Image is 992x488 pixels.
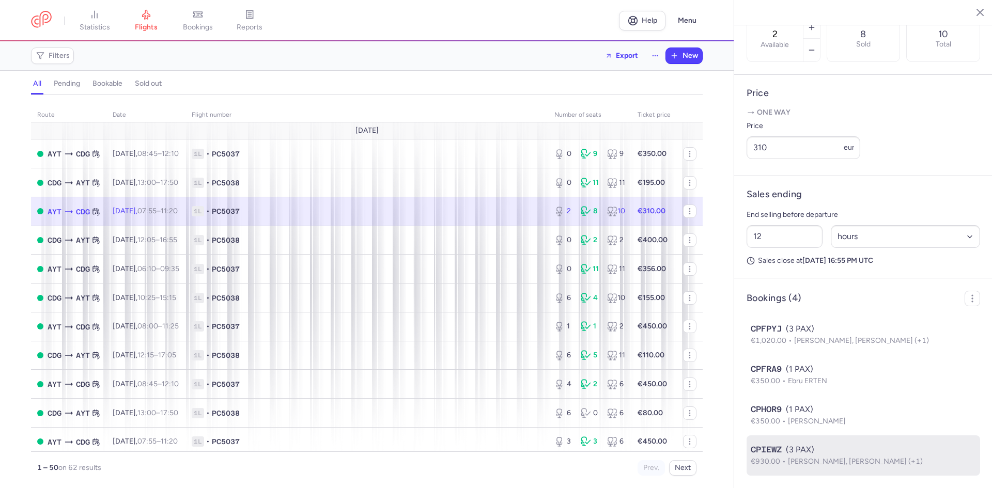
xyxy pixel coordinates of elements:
[666,48,702,64] button: New
[856,40,871,49] p: Sold
[212,149,240,159] span: PC5037
[751,457,788,466] span: €930.00
[49,52,70,60] span: Filters
[137,437,178,446] span: –
[48,263,61,275] span: AYT
[137,351,154,359] time: 12:15
[638,351,664,359] strong: €110.00
[106,107,185,123] th: date
[751,323,976,335] div: (3 PAX)
[113,149,179,158] span: [DATE],
[751,323,782,335] span: CPFPYJ
[619,11,665,30] a: Help
[135,23,158,32] span: flights
[161,207,178,215] time: 11:20
[581,235,599,245] div: 2
[161,437,178,446] time: 11:20
[137,408,178,417] span: –
[747,188,802,200] h4: Sales ending
[137,293,156,302] time: 10:25
[672,11,703,30] button: Menu
[137,322,158,330] time: 08:00
[137,178,156,187] time: 13:00
[638,293,665,302] strong: €155.00
[548,107,631,123] th: number of seats
[212,379,240,389] span: PC5037
[54,79,80,88] h4: pending
[581,178,599,188] div: 11
[554,264,572,274] div: 0
[751,444,976,456] div: (3 PAX)
[844,143,855,152] span: eur
[631,107,677,123] th: Ticket price
[48,407,61,419] span: CDG
[160,264,179,273] time: 09:35
[137,207,178,215] span: –
[76,350,90,361] span: AYT
[206,149,210,159] span: •
[76,321,90,333] span: CDG
[607,264,625,274] div: 11
[48,234,61,246] span: CDG
[554,436,572,447] div: 3
[206,293,210,303] span: •
[581,350,599,360] div: 5
[120,9,172,32] a: flights
[638,322,667,330] strong: €450.00
[192,293,204,303] span: 1L
[638,178,665,187] strong: €195.00
[355,127,379,135] span: [DATE]
[137,264,156,273] time: 06:10
[137,149,179,158] span: –
[48,177,61,188] span: CDG
[751,363,976,387] button: CPFRA9(1 PAX)€350.00Ebru ERTEN
[747,225,823,248] input: ##
[751,417,788,426] span: €350.00
[747,107,980,118] p: One way
[137,235,156,244] time: 12:05
[607,379,625,389] div: 6
[581,379,599,389] div: 2
[938,29,948,39] p: 10
[607,436,625,447] div: 6
[788,417,846,426] span: [PERSON_NAME]
[607,206,625,216] div: 10
[598,48,645,64] button: Export
[554,379,572,389] div: 4
[607,149,625,159] div: 9
[185,107,548,123] th: Flight number
[69,9,120,32] a: statistics
[160,408,178,417] time: 17:50
[607,408,625,418] div: 6
[212,206,240,216] span: PC5037
[212,436,240,447] span: PC5037
[212,235,240,245] span: PC5038
[206,408,210,418] span: •
[113,437,178,446] span: [DATE],
[751,403,976,416] div: (1 PAX)
[206,178,210,188] span: •
[747,209,980,221] p: End selling before departure
[76,436,90,448] span: CDG
[37,463,58,472] strong: 1 – 50
[802,256,873,265] strong: [DATE] 16:55 PM UTC
[192,149,204,159] span: 1L
[33,79,41,88] h4: all
[76,379,90,390] span: CDG
[137,408,156,417] time: 13:00
[183,23,213,32] span: bookings
[137,293,176,302] span: –
[76,407,90,419] span: AYT
[76,263,90,275] span: CDG
[160,293,176,302] time: 15:15
[48,148,61,160] span: AYT
[751,444,782,456] span: CPIEWZ
[113,293,176,302] span: [DATE],
[192,235,204,245] span: 1L
[237,23,262,32] span: reports
[192,379,204,389] span: 1L
[638,437,667,446] strong: €450.00
[794,336,929,345] span: [PERSON_NAME], [PERSON_NAME] (+1)
[554,293,572,303] div: 6
[616,52,638,59] span: Export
